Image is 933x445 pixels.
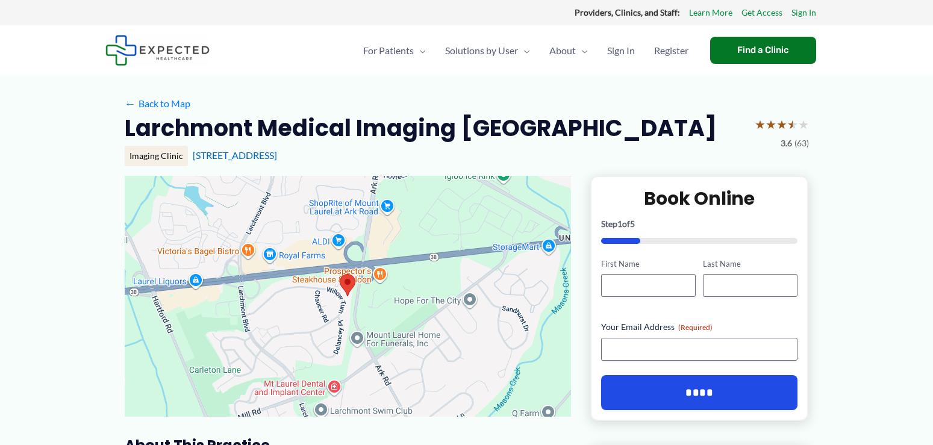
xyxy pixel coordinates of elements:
h2: Book Online [601,187,798,210]
span: ★ [755,113,766,135]
span: ← [125,98,136,109]
label: Last Name [703,258,797,270]
span: (63) [794,135,809,151]
img: Expected Healthcare Logo - side, dark font, small [105,35,210,66]
span: Menu Toggle [518,30,530,72]
a: Register [644,30,698,72]
nav: Primary Site Navigation [354,30,698,72]
span: 1 [617,219,622,229]
span: Sign In [607,30,635,72]
span: About [549,30,576,72]
span: ★ [787,113,798,135]
span: Solutions by User [445,30,518,72]
a: [STREET_ADDRESS] [193,149,277,161]
span: ★ [798,113,809,135]
span: 5 [630,219,635,229]
span: ★ [766,113,776,135]
a: AboutMenu Toggle [540,30,598,72]
label: Your Email Address [601,321,798,333]
a: Solutions by UserMenu Toggle [435,30,540,72]
a: ←Back to Map [125,95,190,113]
strong: Providers, Clinics, and Staff: [575,7,680,17]
span: ★ [776,113,787,135]
span: 3.6 [781,135,792,151]
span: Menu Toggle [576,30,588,72]
a: Sign In [791,5,816,20]
a: Sign In [598,30,644,72]
label: First Name [601,258,696,270]
p: Step of [601,220,798,228]
span: Menu Toggle [414,30,426,72]
a: Learn More [689,5,732,20]
span: Register [654,30,688,72]
div: Imaging Clinic [125,146,188,166]
a: For PatientsMenu Toggle [354,30,435,72]
a: Find a Clinic [710,37,816,64]
h2: Larchmont Medical Imaging [GEOGRAPHIC_DATA] [125,113,717,143]
span: For Patients [363,30,414,72]
a: Get Access [741,5,782,20]
span: (Required) [678,323,713,332]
